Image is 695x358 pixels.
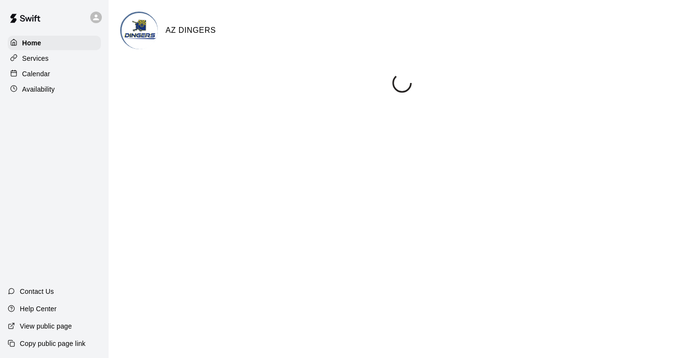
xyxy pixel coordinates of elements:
p: Availability [22,84,55,94]
img: AZ DINGERS logo [122,13,158,49]
p: Copy public page link [20,339,85,348]
p: Contact Us [20,287,54,296]
p: Calendar [22,69,50,79]
p: Help Center [20,304,56,314]
a: Availability [8,82,101,96]
p: View public page [20,321,72,331]
a: Calendar [8,67,101,81]
h6: AZ DINGERS [166,24,216,37]
p: Home [22,38,42,48]
a: Home [8,36,101,50]
a: Services [8,51,101,66]
p: Services [22,54,49,63]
